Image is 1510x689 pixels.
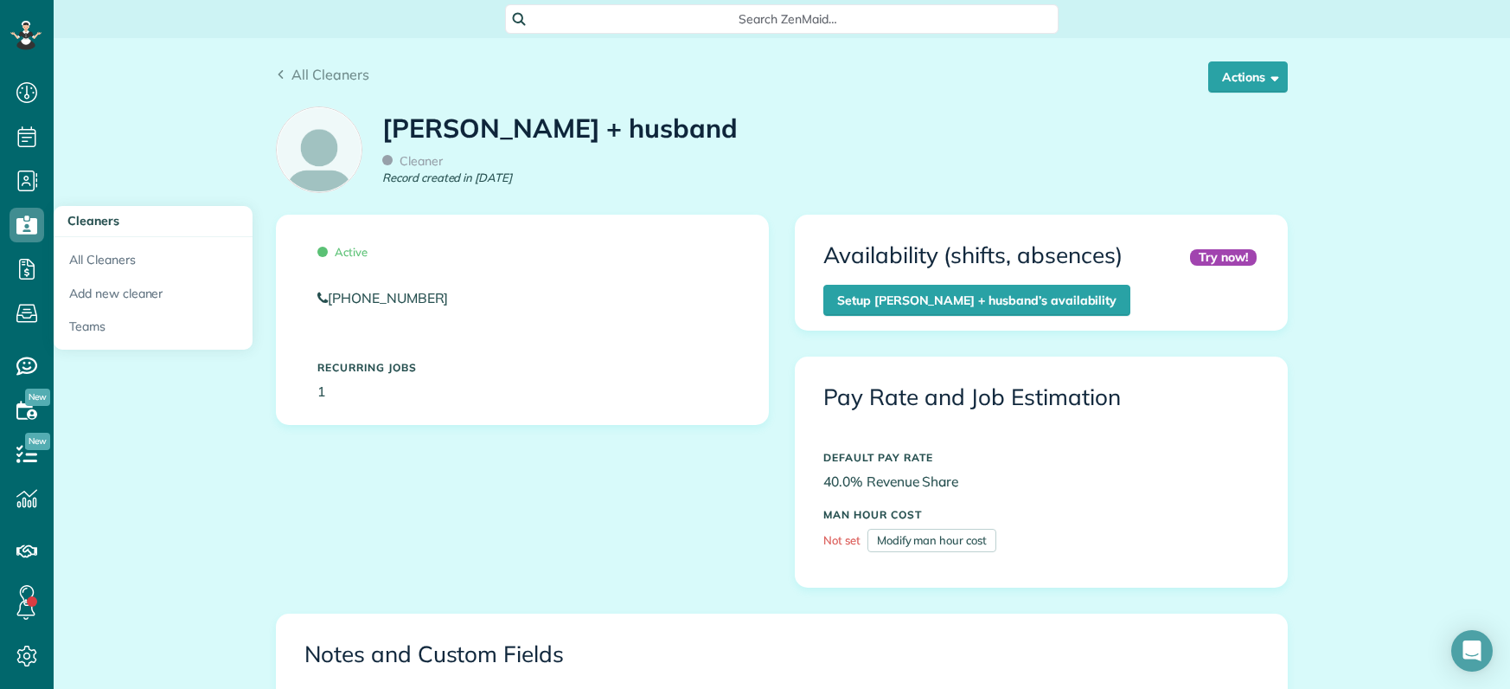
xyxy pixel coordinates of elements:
h3: Pay Rate and Job Estimation [823,385,1259,410]
span: New [25,389,50,406]
h5: DEFAULT PAY RATE [823,452,1259,463]
a: Teams [54,310,253,350]
a: Modify man hour cost [867,529,996,552]
span: New [25,433,50,450]
a: Setup [PERSON_NAME] + husband’s availability [823,285,1130,316]
button: Actions [1208,61,1288,93]
a: All Cleaners [276,64,369,85]
p: 1 [317,382,727,402]
a: Add new cleaner [54,277,253,311]
h5: Recurring Jobs [317,362,727,373]
span: Not set [823,533,861,547]
h1: [PERSON_NAME] + husband [382,114,738,143]
a: All Cleaners [54,237,253,277]
span: All Cleaners [291,66,369,83]
span: Active [317,245,368,259]
h3: Notes and Custom Fields [304,642,1259,667]
a: [PHONE_NUMBER] [317,288,727,308]
h5: MAN HOUR COST [823,509,1259,520]
h3: Availability (shifts, absences) [823,243,1123,268]
div: Try now! [1190,249,1257,266]
div: Open Intercom Messenger [1451,630,1493,672]
p: 40.0% Revenue Share [823,472,1259,492]
em: Record created in [DATE] [382,170,512,186]
img: employee_icon-c2f8239691d896a72cdd9dc41cfb7b06f9d69bdd837a2ad469be8ff06ab05b5f.png [277,107,362,192]
span: Cleaner [382,153,443,169]
span: Cleaners [67,213,119,229]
